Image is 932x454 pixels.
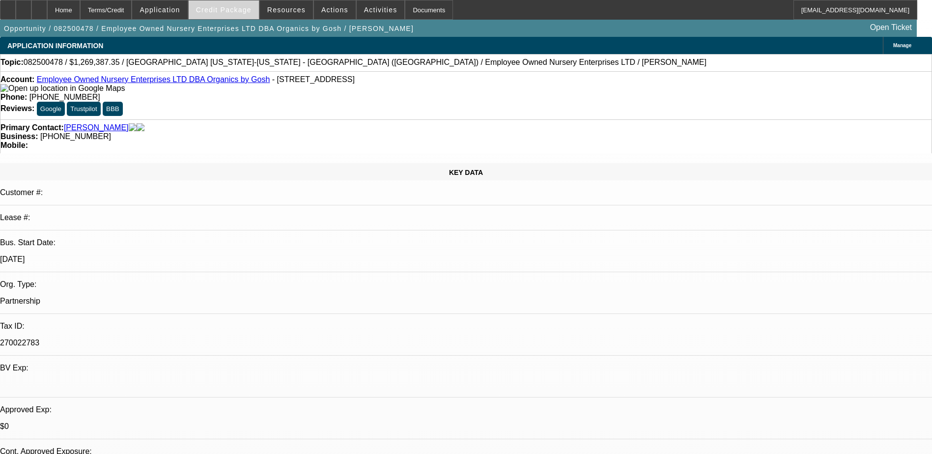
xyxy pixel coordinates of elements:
[0,93,27,101] strong: Phone:
[7,42,103,50] span: APPLICATION INFORMATION
[103,102,123,116] button: BBB
[0,132,38,141] strong: Business:
[132,0,187,19] button: Application
[0,84,125,92] a: View Google Maps
[893,43,911,48] span: Manage
[140,6,180,14] span: Application
[129,123,137,132] img: facebook-icon.png
[0,58,24,67] strong: Topic:
[866,19,916,36] a: Open Ticket
[314,0,356,19] button: Actions
[0,75,34,84] strong: Account:
[260,0,313,19] button: Resources
[449,169,483,176] span: KEY DATA
[0,104,34,113] strong: Reviews:
[64,123,129,132] a: [PERSON_NAME]
[4,25,414,32] span: Opportunity / 082500478 / Employee Owned Nursery Enterprises LTD DBA Organics by Gosh / [PERSON_N...
[67,102,100,116] button: Trustpilot
[267,6,306,14] span: Resources
[29,93,100,101] span: [PHONE_NUMBER]
[0,123,64,132] strong: Primary Contact:
[137,123,144,132] img: linkedin-icon.png
[357,0,405,19] button: Activities
[272,75,355,84] span: - [STREET_ADDRESS]
[37,75,270,84] a: Employee Owned Nursery Enterprises LTD DBA Organics by Gosh
[364,6,397,14] span: Activities
[40,132,111,141] span: [PHONE_NUMBER]
[189,0,259,19] button: Credit Package
[0,141,28,149] strong: Mobile:
[37,102,65,116] button: Google
[0,84,125,93] img: Open up location in Google Maps
[321,6,348,14] span: Actions
[196,6,252,14] span: Credit Package
[24,58,706,67] span: 082500478 / $1,269,387.35 / [GEOGRAPHIC_DATA] [US_STATE]-[US_STATE] - [GEOGRAPHIC_DATA] ([GEOGRAP...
